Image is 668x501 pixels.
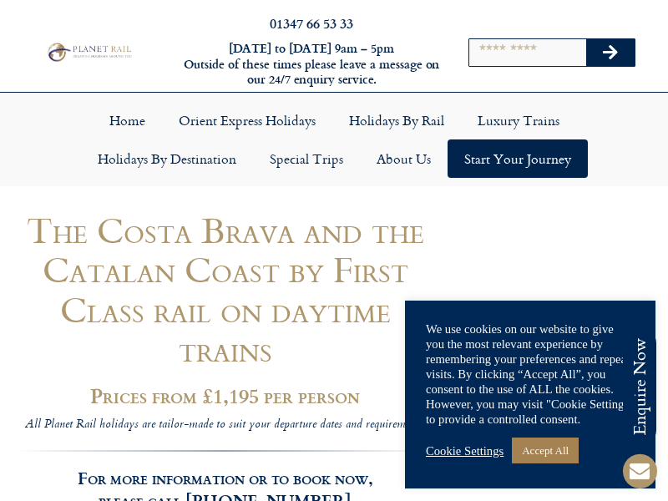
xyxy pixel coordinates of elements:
nav: Menu [8,101,660,178]
a: Home [93,101,162,139]
a: About Us [360,139,448,178]
a: Start your Journey [448,139,588,178]
a: Cookie Settings [426,443,504,458]
img: Planet Rail Train Holidays Logo [44,41,134,63]
a: Holidays by Rail [332,101,461,139]
button: Search [586,39,635,66]
a: Accept All [512,438,579,463]
a: 01347 66 53 33 [270,13,353,33]
a: Special Trips [253,139,360,178]
div: We use cookies on our website to give you the most relevant experience by remembering your prefer... [426,321,635,427]
h6: [DATE] to [DATE] 9am – 5pm Outside of these times please leave a message on our 24/7 enquiry serv... [182,41,441,88]
a: Holidays by Destination [81,139,253,178]
a: Orient Express Holidays [162,101,332,139]
a: Luxury Trains [461,101,576,139]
